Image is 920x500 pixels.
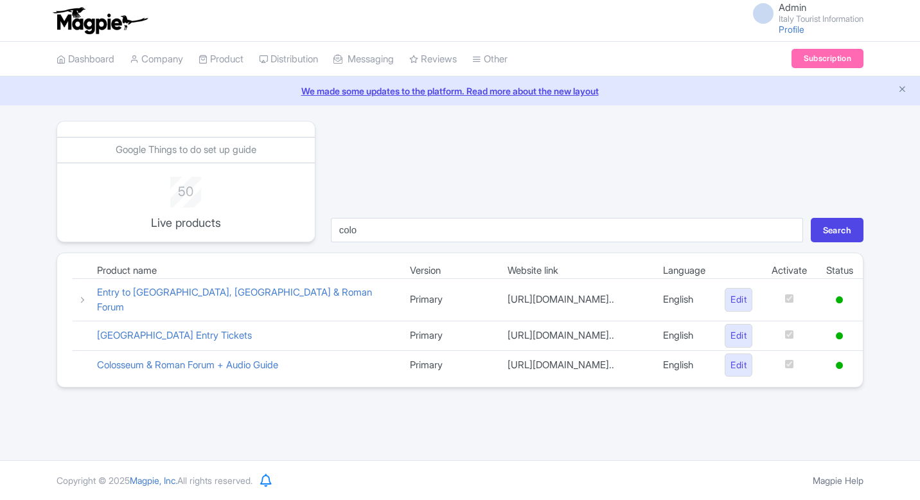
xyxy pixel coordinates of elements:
[811,218,863,242] button: Search
[817,263,863,279] td: Status
[813,475,863,486] a: Magpie Help
[130,42,183,77] a: Company
[130,475,177,486] span: Magpie, Inc.
[333,42,394,77] a: Messaging
[259,42,318,77] a: Distribution
[498,279,654,321] td: [URL][DOMAIN_NAME]..
[745,3,863,23] a: Admin Italy Tourist Information
[87,263,400,279] td: Product name
[133,177,238,201] div: 50
[400,321,497,351] td: Primary
[653,321,715,351] td: English
[97,359,278,371] a: Colosseum & Roman Forum + Audio Guide
[97,329,252,341] a: [GEOGRAPHIC_DATA] Entry Tickets
[725,288,752,312] a: Edit
[409,42,457,77] a: Reviews
[498,321,654,351] td: [URL][DOMAIN_NAME]..
[133,214,238,231] p: Live products
[653,350,715,379] td: English
[400,279,497,321] td: Primary
[116,143,256,156] a: Google Things to do set up guide
[779,1,806,13] span: Admin
[779,15,863,23] small: Italy Tourist Information
[49,474,260,487] div: Copyright © 2025 All rights reserved.
[400,263,497,279] td: Version
[725,324,752,348] a: Edit
[331,218,803,242] input: Search...
[898,83,907,98] button: Close announcement
[779,24,804,35] a: Profile
[762,263,817,279] td: Activate
[498,263,654,279] td: Website link
[199,42,243,77] a: Product
[8,84,912,98] a: We made some updates to the platform. Read more about the new layout
[472,42,508,77] a: Other
[400,350,497,379] td: Primary
[653,263,715,279] td: Language
[97,286,372,313] a: Entry to [GEOGRAPHIC_DATA], [GEOGRAPHIC_DATA] & Roman Forum
[653,279,715,321] td: English
[498,350,654,379] td: [URL][DOMAIN_NAME]..
[725,353,752,377] a: Edit
[792,49,863,68] a: Subscription
[57,42,114,77] a: Dashboard
[50,6,150,35] img: logo-ab69f6fb50320c5b225c76a69d11143b.png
